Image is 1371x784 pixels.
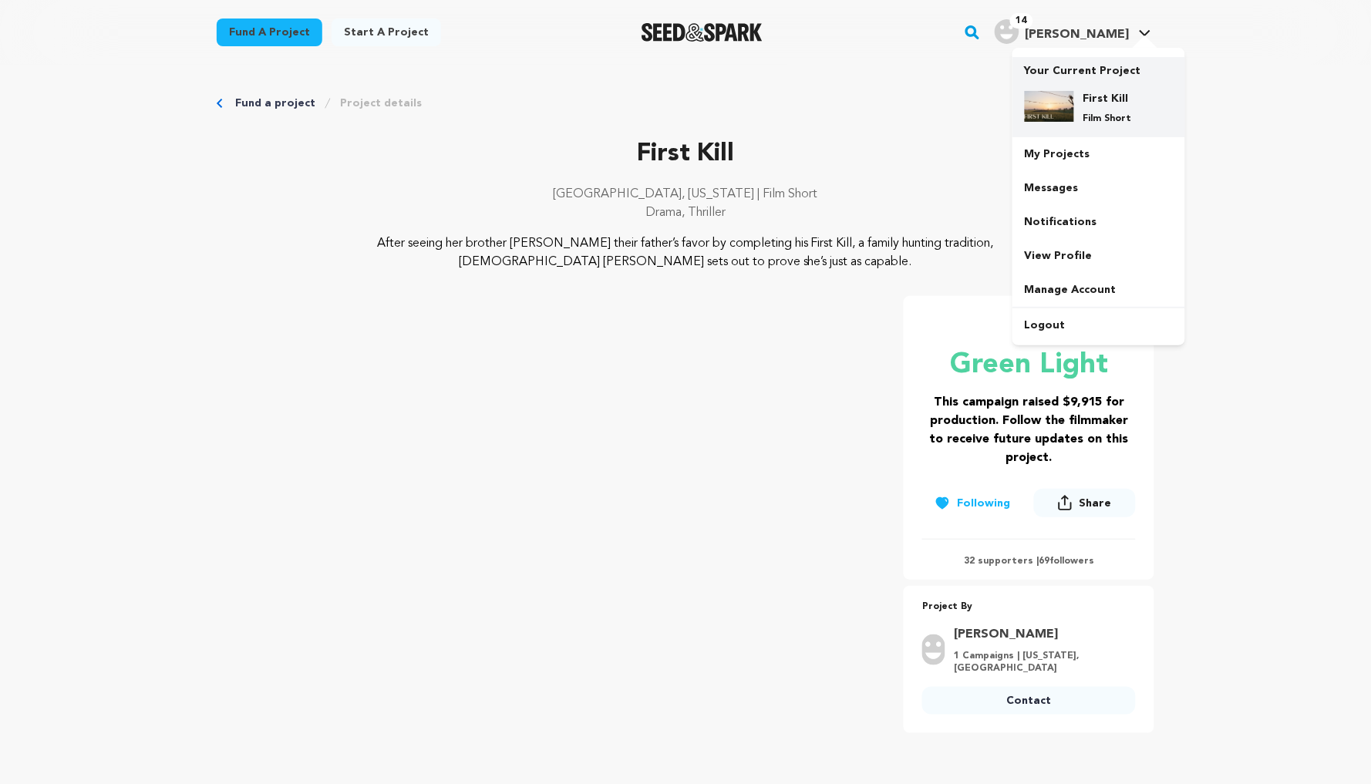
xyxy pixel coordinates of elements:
div: Breadcrumb [217,96,1154,111]
span: Share [1079,496,1111,511]
a: Messages [1012,171,1185,205]
img: user.png [995,19,1019,44]
a: Manage Account [1012,273,1185,307]
a: Your Current Project First Kill Film Short [1025,57,1173,137]
a: Logout [1012,308,1185,342]
p: Green Light [922,350,1136,381]
button: Share [1034,489,1136,517]
span: Share [1034,489,1136,523]
a: Fund a project [235,96,315,111]
a: My Projects [1012,137,1185,171]
button: Following [922,490,1022,517]
a: Project details [340,96,422,111]
p: Your Current Project [1025,57,1173,79]
p: 32 supporters | followers [922,555,1136,567]
a: Seed&Spark Homepage [642,23,763,42]
a: Fund a project [217,19,322,46]
div: Fleming F.'s Profile [995,19,1130,44]
span: 14 [1010,13,1033,29]
img: 1de63d573e197517.png [1025,91,1074,122]
p: First Kill [217,136,1154,173]
p: Film Short [1083,113,1139,125]
a: Start a project [332,19,441,46]
h3: This campaign raised $9,915 for production. Follow the filmmaker to receive future updates on thi... [922,393,1136,467]
p: After seeing her brother [PERSON_NAME] their father’s favor by completing his First Kill, a famil... [311,234,1061,271]
p: Drama, Thriller [217,204,1154,222]
span: Fleming F.'s Profile [992,16,1154,49]
a: Fleming F.'s Profile [992,16,1154,44]
p: Project By [922,598,1136,616]
a: Notifications [1012,205,1185,239]
a: Contact [922,687,1136,715]
p: 1 Campaigns | [US_STATE], [GEOGRAPHIC_DATA] [955,650,1127,675]
h4: First Kill [1083,91,1139,106]
img: user.png [922,634,945,665]
span: [PERSON_NAME] [1026,29,1130,41]
img: Seed&Spark Logo Dark Mode [642,23,763,42]
a: Goto Fleming Faith profile [955,625,1127,644]
a: View Profile [1012,239,1185,273]
p: [GEOGRAPHIC_DATA], [US_STATE] | Film Short [217,185,1154,204]
span: 69 [1039,557,1049,566]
